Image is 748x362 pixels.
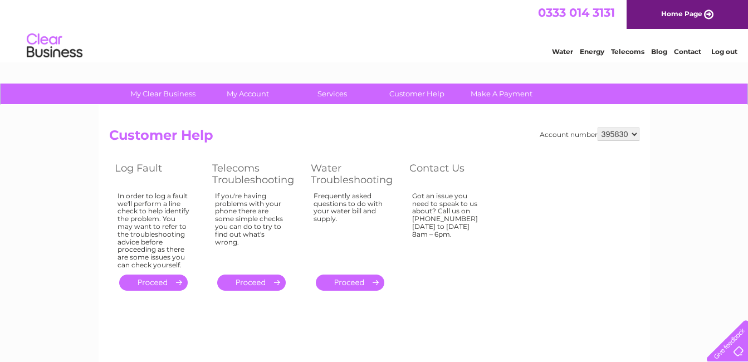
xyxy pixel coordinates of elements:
a: . [119,275,188,291]
a: Energy [580,47,604,56]
a: Water [552,47,573,56]
th: Log Fault [109,159,207,189]
h2: Customer Help [109,128,639,149]
th: Telecoms Troubleshooting [207,159,305,189]
th: Contact Us [404,159,501,189]
a: My Clear Business [117,84,209,104]
a: . [316,275,384,291]
th: Water Troubleshooting [305,159,404,189]
div: Account number [540,128,639,141]
a: . [217,275,286,291]
div: Clear Business is a trading name of Verastar Limited (registered in [GEOGRAPHIC_DATA] No. 3667643... [111,6,638,54]
div: Frequently asked questions to do with your water bill and supply. [314,192,387,265]
a: My Account [202,84,294,104]
a: Customer Help [371,84,463,104]
a: Telecoms [611,47,644,56]
a: Make A Payment [456,84,547,104]
div: If you're having problems with your phone there are some simple checks you can do to try to find ... [215,192,289,265]
div: In order to log a fault we'll perform a line check to help identify the problem. You may want to ... [118,192,190,269]
div: Got an issue you need to speak to us about? Call us on [PHONE_NUMBER] [DATE] to [DATE] 8am – 6pm. [412,192,485,265]
a: Services [286,84,378,104]
a: Blog [651,47,667,56]
img: logo.png [26,29,83,63]
a: Log out [711,47,737,56]
a: 0333 014 3131 [538,6,615,19]
a: Contact [674,47,701,56]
